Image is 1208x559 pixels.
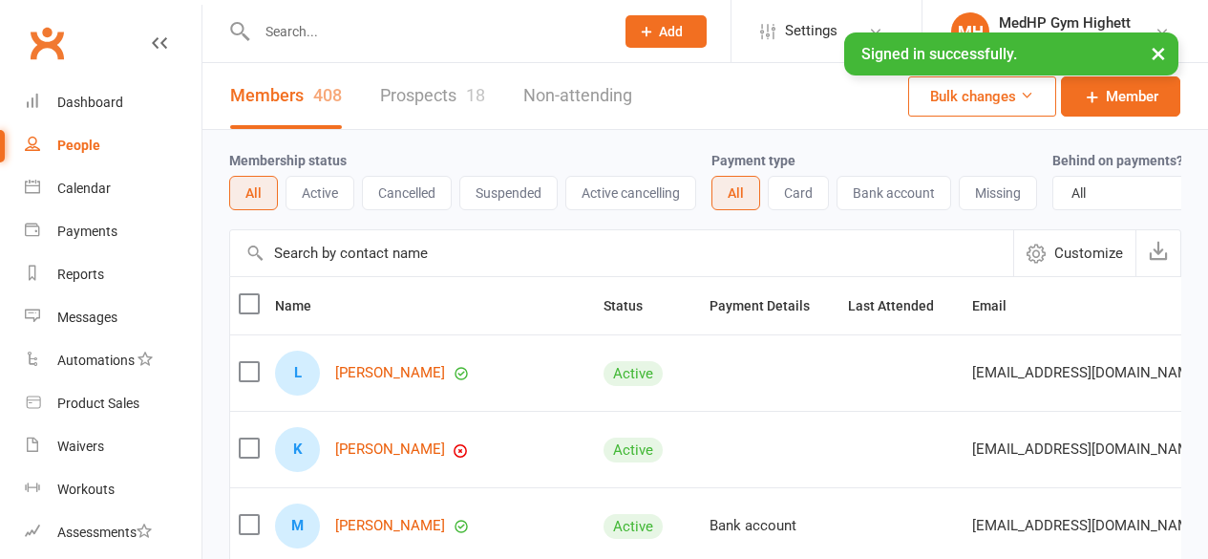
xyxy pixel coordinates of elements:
[625,15,707,48] button: Add
[380,63,485,129] a: Prospects18
[710,518,831,534] div: Bank account
[229,176,278,210] button: All
[57,224,117,239] div: Payments
[1141,32,1176,74] button: ×
[25,253,201,296] a: Reports
[861,45,1017,63] span: Signed in successfully.
[57,95,123,110] div: Dashboard
[711,153,795,168] label: Payment type
[604,514,663,539] div: Active
[25,210,201,253] a: Payments
[25,382,201,425] a: Product Sales
[711,176,760,210] button: All
[57,138,100,153] div: People
[57,482,115,497] div: Workouts
[999,32,1131,49] div: MedHP
[25,167,201,210] a: Calendar
[57,267,104,282] div: Reports
[604,294,664,317] button: Status
[710,294,831,317] button: Payment Details
[768,176,829,210] button: Card
[951,12,989,51] div: MH
[1052,153,1183,168] label: Behind on payments?
[972,294,1028,317] button: Email
[999,14,1131,32] div: MedHP Gym Highett
[972,507,1202,544] span: [EMAIL_ADDRESS][DOMAIN_NAME]
[275,294,332,317] button: Name
[604,361,663,386] div: Active
[286,176,354,210] button: Active
[1106,85,1158,108] span: Member
[251,18,602,45] input: Search...
[604,438,663,462] div: Active
[1054,242,1123,265] span: Customize
[275,427,320,472] div: K
[972,298,1028,313] span: Email
[57,525,152,540] div: Assessments
[57,310,117,325] div: Messages
[1061,76,1180,117] a: Member
[335,441,445,458] a: [PERSON_NAME]
[25,81,201,124] a: Dashboard
[57,439,104,454] div: Waivers
[959,176,1037,210] button: Missing
[275,351,320,396] div: L
[466,85,485,105] div: 18
[972,431,1202,467] span: [EMAIL_ADDRESS][DOMAIN_NAME]
[57,353,135,368] div: Automations
[604,298,664,313] span: Status
[565,176,696,210] button: Active cancelling
[785,10,837,53] span: Settings
[57,181,111,196] div: Calendar
[57,396,139,411] div: Product Sales
[848,298,955,313] span: Last Attended
[313,85,342,105] div: 408
[523,63,632,129] a: Non-attending
[275,298,332,313] span: Name
[230,63,342,129] a: Members408
[229,153,347,168] label: Membership status
[848,294,955,317] button: Last Attended
[275,504,320,548] div: M
[459,176,558,210] button: Suspended
[25,468,201,511] a: Workouts
[837,176,951,210] button: Bank account
[908,76,1056,117] button: Bulk changes
[230,230,1013,276] input: Search by contact name
[335,518,445,534] a: [PERSON_NAME]
[362,176,452,210] button: Cancelled
[25,339,201,382] a: Automations
[25,425,201,468] a: Waivers
[23,19,71,67] a: Clubworx
[659,24,683,39] span: Add
[335,365,445,381] a: [PERSON_NAME]
[25,124,201,167] a: People
[710,298,831,313] span: Payment Details
[1013,230,1135,276] button: Customize
[972,355,1202,391] span: [EMAIL_ADDRESS][DOMAIN_NAME]
[25,511,201,554] a: Assessments
[25,296,201,339] a: Messages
